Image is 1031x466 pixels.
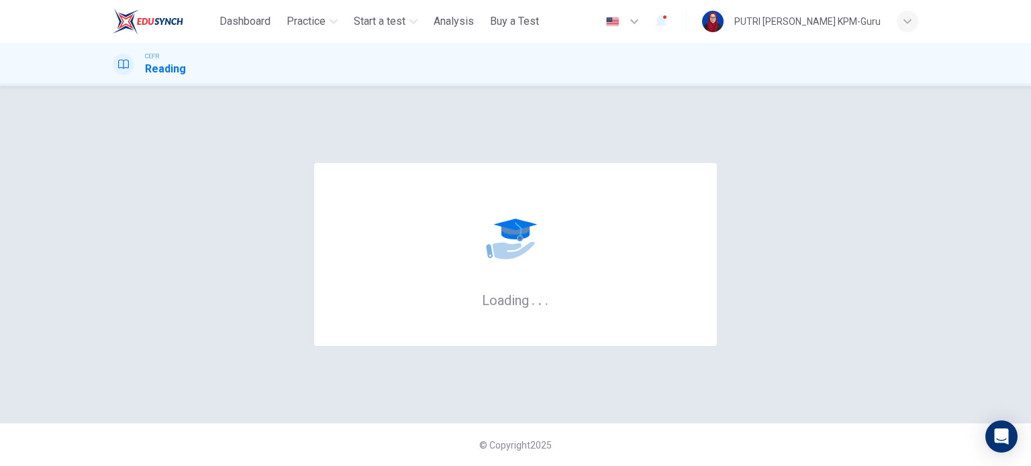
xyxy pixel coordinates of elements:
[544,288,549,310] h6: .
[113,8,183,35] img: ELTC logo
[281,9,343,34] button: Practice
[214,9,276,34] button: Dashboard
[434,13,474,30] span: Analysis
[485,9,544,34] button: Buy a Test
[531,288,536,310] h6: .
[348,9,423,34] button: Start a test
[145,61,186,77] h1: Reading
[354,13,405,30] span: Start a test
[219,13,271,30] span: Dashboard
[538,288,542,310] h6: .
[479,440,552,451] span: © Copyright 2025
[287,13,326,30] span: Practice
[734,13,881,30] div: PUTRI [PERSON_NAME] KPM-Guru
[985,420,1018,453] div: Open Intercom Messenger
[604,17,621,27] img: en
[702,11,724,32] img: Profile picture
[490,13,539,30] span: Buy a Test
[482,291,549,308] h6: Loading
[145,52,159,61] span: CEFR
[428,9,479,34] button: Analysis
[113,8,214,35] a: ELTC logo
